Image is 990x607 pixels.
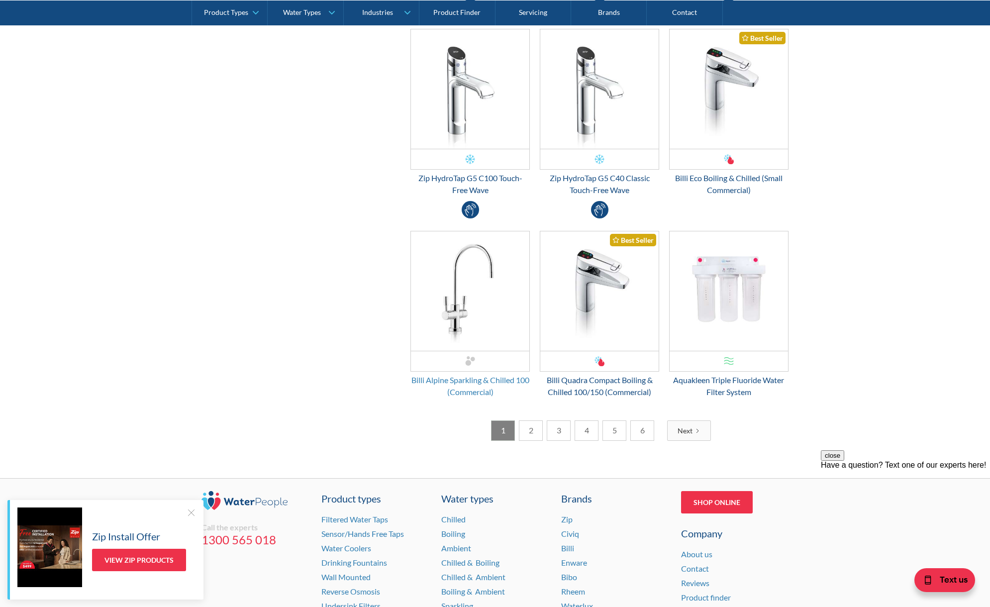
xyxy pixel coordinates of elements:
a: Filtered Water Taps [321,514,388,524]
a: Chilled & Ambient [441,572,505,582]
a: Aquakleen Triple Fluoride Water Filter SystemAquakleen Triple Fluoride Water Filter System [669,231,789,398]
img: Billi Quadra Compact Boiling & Chilled 100/150 (Commercial) [540,231,659,351]
img: Billi Alpine Sparkling & Chilled 100 (Commercial) [411,231,529,351]
a: Rheem [561,587,585,596]
a: 6 [630,420,654,441]
a: Reviews [681,578,709,588]
a: Billi Eco Boiling & Chilled (Small Commercial)Best SellerBilli Eco Boiling & Chilled (Small Comme... [669,29,789,196]
a: Civiq [561,529,579,538]
a: Reverse Osmosis [321,587,380,596]
a: Chilled & Boiling [441,558,499,567]
img: Zip HydroTap G5 C100 Touch-Free Wave [411,29,529,149]
a: About us [681,549,712,559]
a: Enware [561,558,587,567]
a: Drinking Fountains [321,558,387,567]
a: Boiling [441,529,465,538]
img: Zip HydroTap G5 C40 Classic Touch-Free Wave [540,29,659,149]
a: 5 [602,420,626,441]
div: Billi Alpine Sparkling & Chilled 100 (Commercial) [410,374,530,398]
a: Next Page [667,420,711,441]
div: Product Types [204,8,248,16]
a: Ambient [441,543,471,553]
a: Zip HydroTap G5 C40 Classic Touch-Free WaveZip HydroTap G5 C40 Classic Touch-Free Wave [540,29,659,196]
a: Zip [561,514,573,524]
img: Aquakleen Triple Fluoride Water Filter System [670,231,788,351]
div: Zip HydroTap G5 C100 Touch-Free Wave [410,172,530,196]
a: 1 [491,420,515,441]
a: Boiling & Ambient [441,587,505,596]
div: Next [678,425,693,436]
div: Brands [561,491,669,506]
a: Product finder [681,593,731,602]
a: Billi Alpine Sparkling & Chilled 100 (Commercial)Billi Alpine Sparkling & Chilled 100 (Commercial) [410,231,530,398]
div: List [410,420,789,441]
div: Best Seller [610,234,656,246]
a: Zip HydroTap G5 C100 Touch-Free WaveZip HydroTap G5 C100 Touch-Free Wave [410,29,530,196]
a: Product types [321,491,429,506]
a: Water types [441,491,549,506]
div: Company [681,526,789,541]
iframe: podium webchat widget prompt [821,450,990,570]
a: Wall Mounted [321,572,371,582]
a: Billi Quadra Compact Boiling & Chilled 100/150 (Commercial)Best SellerBilli Quadra Compact Boilin... [540,231,659,398]
div: Billi Quadra Compact Boiling & Chilled 100/150 (Commercial) [540,374,659,398]
img: Zip Install Offer [17,507,82,587]
a: 1300 565 018 [201,532,309,547]
iframe: podium webchat widget bubble [891,557,990,607]
div: Zip HydroTap G5 C40 Classic Touch-Free Wave [540,172,659,196]
a: 3 [547,420,571,441]
h5: Zip Install Offer [92,529,160,544]
a: Chilled [441,514,466,524]
div: Billi Eco Boiling & Chilled (Small Commercial) [669,172,789,196]
div: Water Types [283,8,321,16]
div: Best Seller [739,32,786,44]
div: Industries [362,8,393,16]
a: Water Coolers [321,543,371,553]
div: Call the experts [201,522,309,532]
div: Aquakleen Triple Fluoride Water Filter System [669,374,789,398]
a: 4 [575,420,598,441]
a: Sensor/Hands Free Taps [321,529,404,538]
a: Billi [561,543,574,553]
a: View Zip Products [92,549,186,571]
a: Contact [681,564,709,573]
img: Billi Eco Boiling & Chilled (Small Commercial) [670,29,788,149]
a: Bibo [561,572,577,582]
a: Shop Online [681,491,753,513]
a: 2 [519,420,543,441]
